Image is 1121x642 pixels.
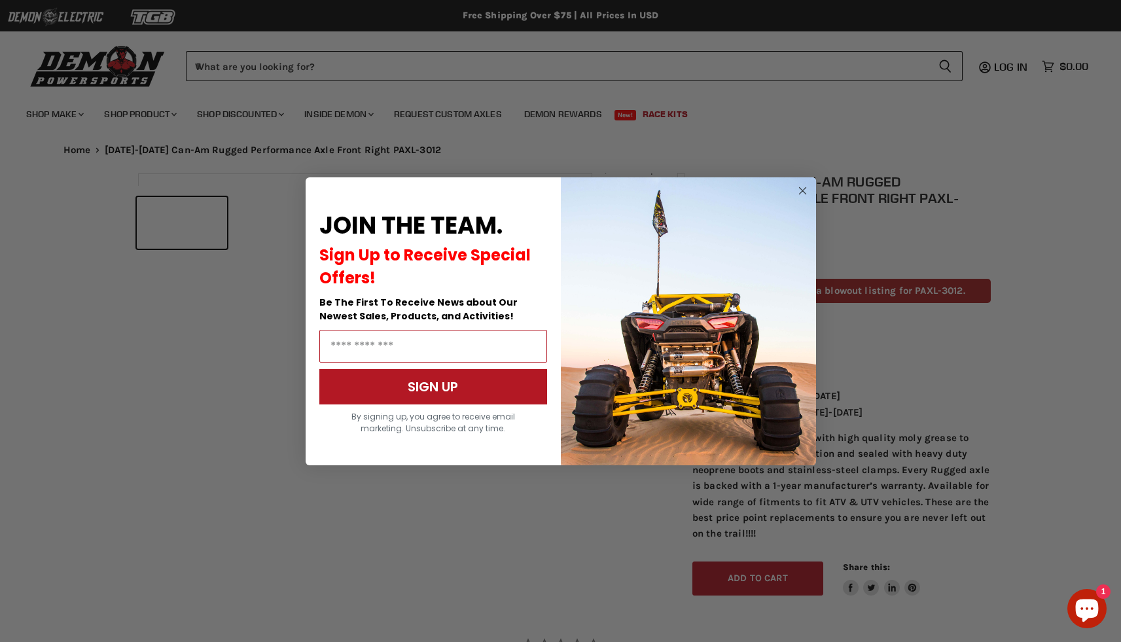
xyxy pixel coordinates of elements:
span: By signing up, you agree to receive email marketing. Unsubscribe at any time. [351,411,515,434]
span: Sign Up to Receive Special Offers! [319,244,531,289]
input: Email Address [319,330,547,363]
img: a9095488-b6e7-41ba-879d-588abfab540b.jpeg [561,177,816,465]
inbox-online-store-chat: Shopify online store chat [1063,589,1111,632]
span: JOIN THE TEAM. [319,209,503,242]
button: Close dialog [794,183,811,199]
button: SIGN UP [319,369,547,404]
span: Be The First To Receive News about Our Newest Sales, Products, and Activities! [319,296,518,323]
